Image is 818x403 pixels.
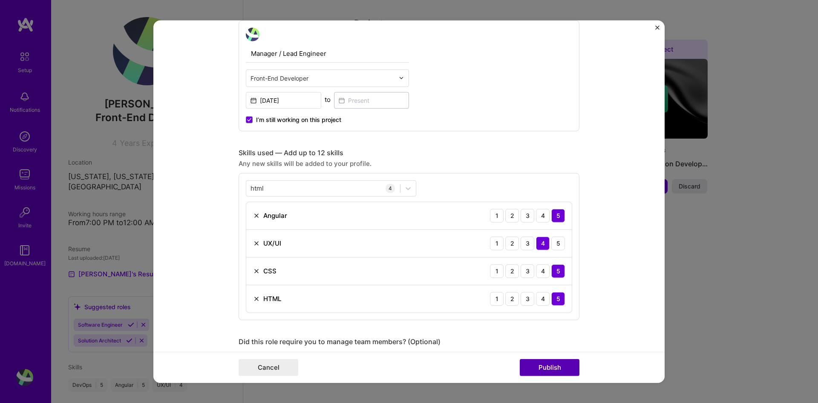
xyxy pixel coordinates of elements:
div: 1 [490,236,504,250]
div: 5 [551,292,565,305]
button: Close [655,25,660,34]
img: Remove [253,267,260,274]
div: 4 [536,264,550,278]
img: drop icon [399,75,404,81]
div: 4 [536,209,550,222]
div: 4 [536,292,550,305]
div: 3 [521,264,534,278]
div: 3 [521,292,534,305]
div: 2 [505,264,519,278]
div: 2 [505,292,519,305]
img: Remove [253,295,260,302]
img: Remove [253,240,260,246]
button: Cancel [239,359,298,376]
input: Present [334,92,409,108]
button: Publish [520,359,579,376]
div: CSS [263,267,277,275]
div: 5 [551,209,565,222]
div: UX/UI [263,239,281,248]
img: Remove [253,212,260,219]
span: I’m still working on this project [256,115,341,124]
div: Any new skills will be added to your profile. [239,159,579,168]
div: HTML [263,294,281,303]
div: 4 [536,236,550,250]
div: 1 [490,292,504,305]
input: Role Name [246,44,409,62]
div: Did this role require you to manage team members? (Optional) [239,337,579,346]
div: 2 [505,236,519,250]
div: 4 [386,183,395,193]
div: 2 [505,209,519,222]
div: 3 [521,209,534,222]
input: Date [246,92,321,108]
img: avatar_development.jpg [246,27,259,41]
div: 1 [490,209,504,222]
div: to [325,95,331,104]
div: 1 [490,264,504,278]
div: Angular [263,211,287,220]
div: Skills used — Add up to 12 skills [239,148,579,157]
div: 5 [551,236,565,250]
div: 3 [521,236,534,250]
div: 5 [551,264,565,278]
